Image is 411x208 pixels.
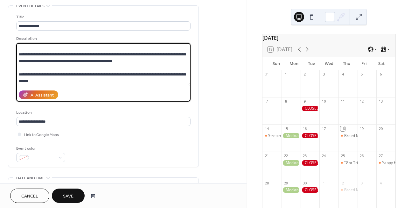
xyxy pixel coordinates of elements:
[268,57,285,70] div: Sun
[282,133,301,139] div: Mocktail Monday
[10,189,49,203] button: Cancel
[338,160,358,166] div: "Got Tricks?" Workshop
[301,187,320,193] div: CLOSED
[283,154,288,158] div: 22
[338,187,358,193] div: Breed Meetup: French Bulldogs
[340,154,345,158] div: 25
[268,133,318,139] div: Stretch @ Fetch: Puppy Yoga
[52,189,85,203] button: Save
[320,57,338,70] div: Wed
[321,72,326,77] div: 3
[359,99,364,104] div: 12
[19,90,58,99] button: AI Assistant
[376,160,395,166] div: Yappy Hour
[16,175,45,182] span: Date and time
[303,57,320,70] div: Tue
[359,154,364,158] div: 26
[378,181,383,185] div: 4
[264,126,269,131] div: 14
[344,187,400,193] div: Breed Meetup: French Bulldogs
[21,193,38,200] span: Cancel
[378,126,383,131] div: 20
[303,72,307,77] div: 2
[264,99,269,104] div: 7
[262,133,282,139] div: Stretch @ Fetch: Puppy Yoga
[285,57,303,70] div: Mon
[24,132,59,138] span: Link to Google Maps
[16,109,189,116] div: Location
[321,181,326,185] div: 1
[340,72,345,77] div: 4
[282,187,301,193] div: Mocktail Monday
[264,72,269,77] div: 31
[303,99,307,104] div: 9
[340,181,345,185] div: 2
[378,72,383,77] div: 6
[378,154,383,158] div: 27
[340,99,345,104] div: 11
[321,99,326,104] div: 10
[303,154,307,158] div: 23
[16,14,189,20] div: Title
[283,181,288,185] div: 29
[16,145,64,152] div: Event color
[355,57,373,70] div: Fri
[373,57,390,70] div: Sat
[340,126,345,131] div: 18
[359,72,364,77] div: 5
[282,160,301,166] div: Mocktail Monday
[378,99,383,104] div: 13
[16,35,189,42] div: Description
[283,72,288,77] div: 1
[262,34,395,42] div: [DATE]
[338,133,358,139] div: Breed Meetup: Labrador Retrievers
[338,57,355,70] div: Thu
[283,99,288,104] div: 8
[359,181,364,185] div: 3
[63,193,73,200] span: Save
[303,181,307,185] div: 30
[321,154,326,158] div: 24
[301,106,320,111] div: CLOSED
[301,133,320,139] div: CLOSED
[344,133,407,139] div: Breed Meetup: Labrador Retrievers
[283,126,288,131] div: 15
[344,160,386,166] div: "Got Tricks?" Workshop
[264,154,269,158] div: 21
[16,3,45,10] span: Event details
[303,126,307,131] div: 16
[382,160,403,166] div: Yappy Hour
[321,126,326,131] div: 17
[359,126,364,131] div: 19
[264,181,269,185] div: 28
[301,160,320,166] div: CLOSED
[31,92,54,99] div: AI Assistant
